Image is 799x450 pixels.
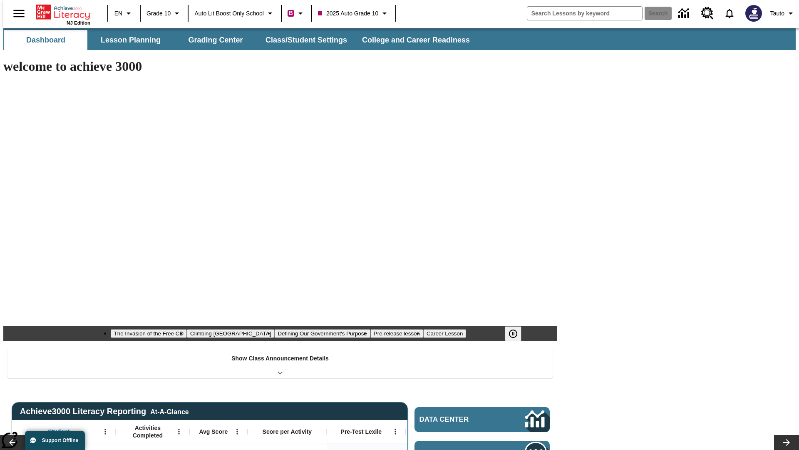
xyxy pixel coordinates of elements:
[505,326,521,341] button: Pause
[318,9,378,18] span: 2025 Auto Grade 10
[341,428,382,435] span: Pre-Test Lexile
[259,30,354,50] button: Class/Student Settings
[370,329,423,338] button: Slide 4 Pre-release lesson
[740,2,767,24] button: Select a new avatar
[36,4,90,20] a: Home
[194,9,264,18] span: Auto Lit Boost only School
[745,5,762,22] img: Avatar
[419,415,497,424] span: Data Center
[423,329,466,338] button: Slide 5 Career Lesson
[150,407,189,416] div: At-A-Glance
[231,425,243,438] button: Open Menu
[20,407,189,416] span: Achieve3000 Literacy Reporting
[111,329,187,338] button: Slide 1 The Invasion of the Free CD
[174,30,257,50] button: Grading Center
[263,428,312,435] span: Score per Activity
[284,6,309,21] button: Boost Class color is violet red. Change class color
[767,6,799,21] button: Profile/Settings
[191,6,278,21] button: School: Auto Lit Boost only School, Select your school
[274,329,370,338] button: Slide 3 Defining Our Government's Purpose
[231,354,329,363] p: Show Class Announcement Details
[770,9,784,18] span: Tauto
[774,435,799,450] button: Lesson carousel, Next
[42,437,78,443] span: Support Offline
[120,424,175,439] span: Activities Completed
[673,2,696,25] a: Data Center
[36,3,90,25] div: Home
[173,425,185,438] button: Open Menu
[111,6,137,21] button: Language: EN, Select a language
[67,20,90,25] span: NJ Edition
[25,431,85,450] button: Support Offline
[7,1,31,26] button: Open side menu
[48,428,69,435] span: Student
[505,326,530,341] div: Pause
[143,6,185,21] button: Grade: Grade 10, Select a grade
[89,30,172,50] button: Lesson Planning
[199,428,228,435] span: Avg Score
[187,329,274,338] button: Slide 2 Climbing Mount Tai
[146,9,171,18] span: Grade 10
[7,349,553,378] div: Show Class Announcement Details
[355,30,476,50] button: College and Career Readiness
[3,30,477,50] div: SubNavbar
[696,2,719,25] a: Resource Center, Will open in new tab
[389,425,402,438] button: Open Menu
[289,8,293,18] span: B
[414,407,550,432] a: Data Center
[719,2,740,24] a: Notifications
[99,425,112,438] button: Open Menu
[3,59,557,74] h1: welcome to achieve 3000
[527,7,642,20] input: search field
[315,6,393,21] button: Class: 2025 Auto Grade 10, Select your class
[3,28,796,50] div: SubNavbar
[4,30,87,50] button: Dashboard
[114,9,122,18] span: EN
